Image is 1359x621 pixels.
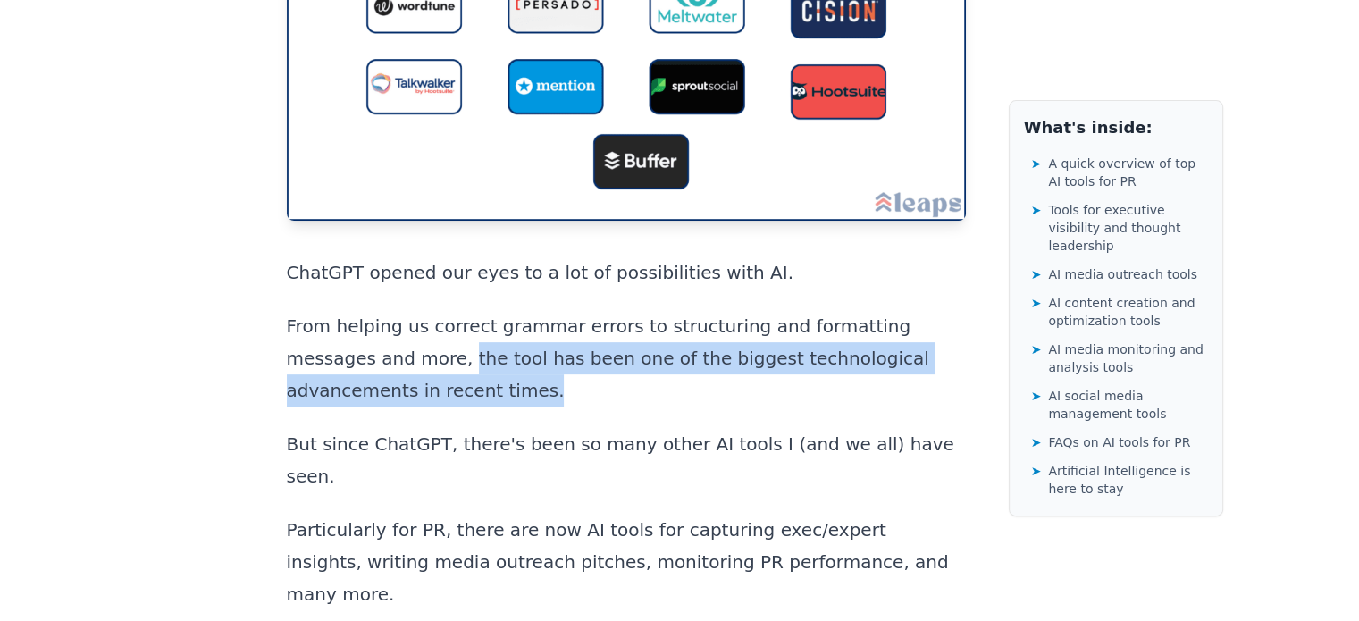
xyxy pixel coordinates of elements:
[1031,462,1042,480] span: ➤
[287,256,966,289] p: ChatGPT opened our eyes to a lot of possibilities with AI.
[1031,294,1042,312] span: ➤
[1048,387,1207,423] span: AI social media management tools
[1048,433,1190,451] span: FAQs on AI tools for PR
[1031,155,1042,172] span: ➤
[1031,340,1042,358] span: ➤
[1031,265,1042,283] span: ➤
[1031,387,1042,405] span: ➤
[1024,115,1208,140] h2: What's inside:
[1031,433,1042,451] span: ➤
[1031,458,1208,501] a: ➤Artificial Intelligence is here to stay
[1048,294,1207,330] span: AI content creation and optimization tools
[287,428,966,492] p: But since ChatGPT, there's been so many other AI tools I (and we all) have seen.
[1031,383,1208,426] a: ➤AI social media management tools
[1048,340,1207,376] span: AI media monitoring and analysis tools
[1048,462,1207,498] span: Artificial Intelligence is here to stay
[1031,290,1208,333] a: ➤AI content creation and optimization tools
[1031,197,1208,258] a: ➤Tools for executive visibility and thought leadership
[1031,337,1208,380] a: ➤AI media monitoring and analysis tools
[287,514,966,610] p: Particularly for PR, there are now AI tools for capturing exec/expert insights, writing media out...
[1031,201,1042,219] span: ➤
[287,310,966,407] p: From helping us correct grammar errors to structuring and formatting messages and more, the tool ...
[1048,265,1197,283] span: AI media outreach tools
[1048,155,1207,190] span: A quick overview of top AI tools for PR
[1048,201,1207,255] span: Tools for executive visibility and thought leadership
[1031,151,1208,194] a: ➤A quick overview of top AI tools for PR
[1031,430,1208,455] a: ➤FAQs on AI tools for PR
[1031,262,1208,287] a: ➤AI media outreach tools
